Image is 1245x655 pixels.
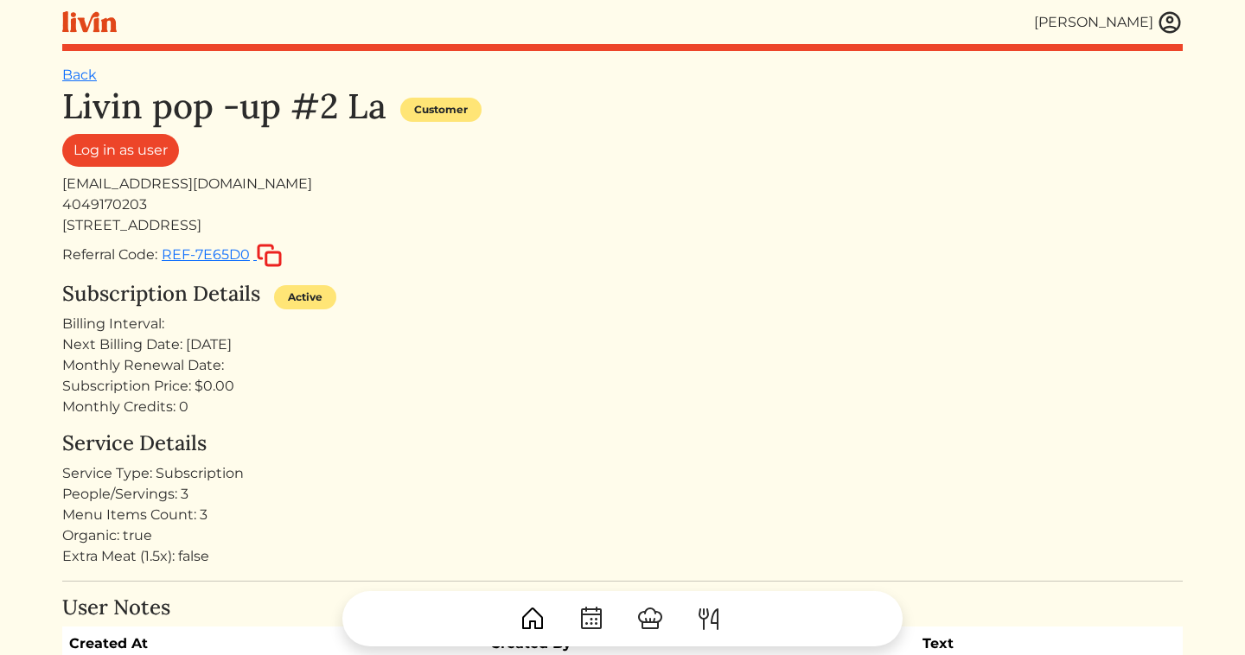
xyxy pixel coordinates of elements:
div: Customer [400,98,482,122]
span: REF-7E65D0 [162,246,250,263]
div: Billing Interval: [62,314,1183,334]
div: Monthly Credits: 0 [62,397,1183,417]
img: livin-logo-a0d97d1a881af30f6274990eb6222085a2533c92bbd1e4f22c21b4f0d0e3210c.svg [62,11,117,33]
div: Monthly Renewal Date: [62,355,1183,376]
button: REF-7E65D0 [161,243,283,268]
img: user_account-e6e16d2ec92f44fc35f99ef0dc9cddf60790bfa021a6ecb1c896eb5d2907b31c.svg [1157,10,1183,35]
div: [EMAIL_ADDRESS][DOMAIN_NAME] [62,174,1183,194]
div: Active [274,285,336,309]
div: [PERSON_NAME] [1034,12,1153,33]
img: ForkKnife-55491504ffdb50bab0c1e09e7649658475375261d09fd45db06cec23bce548bf.svg [695,605,723,633]
img: copy-c88c4d5ff2289bbd861d3078f624592c1430c12286b036973db34a3c10e19d95.svg [257,244,282,267]
div: Subscription Price: $0.00 [62,376,1183,397]
div: [STREET_ADDRESS] [62,215,1183,236]
div: People/Servings: 3 [62,484,1183,505]
div: Organic: true [62,525,1183,546]
div: 4049170203 [62,194,1183,215]
h4: Subscription Details [62,282,260,307]
div: Menu Items Count: 3 [62,505,1183,525]
a: Log in as user [62,134,179,167]
div: Extra Meat (1.5x): false [62,546,1183,567]
h4: Service Details [62,431,1183,456]
div: Next Billing Date: [DATE] [62,334,1183,355]
h1: Livin pop -up #2 La [62,86,386,127]
a: Back [62,67,97,83]
img: CalendarDots-5bcf9d9080389f2a281d69619e1c85352834be518fbc73d9501aef674afc0d57.svg [578,605,605,633]
img: House-9bf13187bcbb5817f509fe5e7408150f90897510c4275e13d0d5fca38e0b5951.svg [519,605,546,633]
div: Service Type: Subscription [62,463,1183,484]
img: ChefHat-a374fb509e4f37eb0702ca99f5f64f3b6956810f32a249b33092029f8484b388.svg [636,605,664,633]
span: Referral Code: [62,246,157,263]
